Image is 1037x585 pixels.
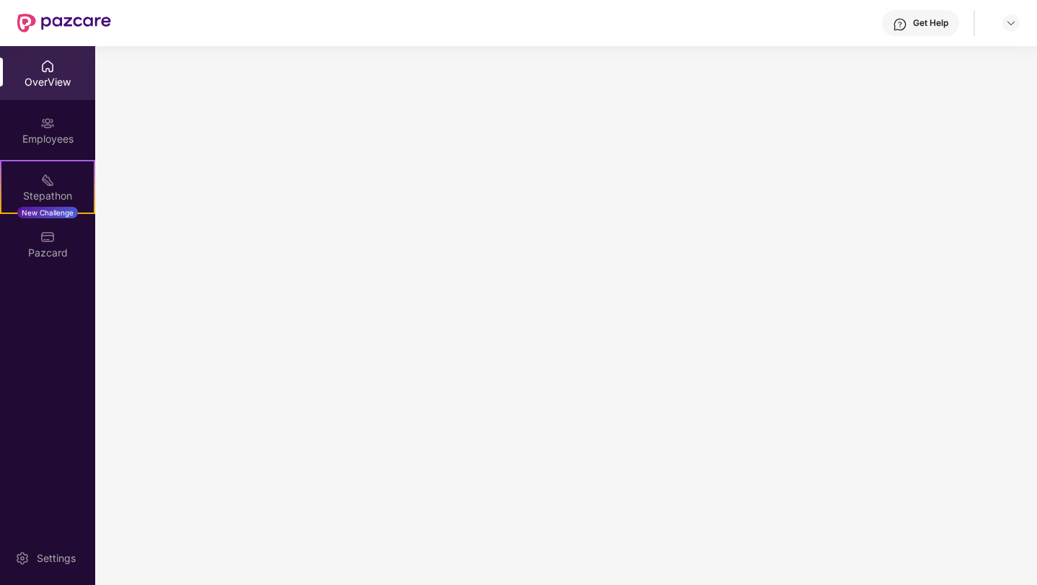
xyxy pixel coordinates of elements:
img: svg+xml;base64,PHN2ZyBpZD0iUGF6Y2FyZCIgeG1sbnM9Imh0dHA6Ly93d3cudzMub3JnLzIwMDAvc3ZnIiB3aWR0aD0iMj... [40,230,55,244]
img: svg+xml;base64,PHN2ZyBpZD0iRHJvcGRvd24tMzJ4MzIiIHhtbG5zPSJodHRwOi8vd3d3LnczLm9yZy8yMDAwL3N2ZyIgd2... [1005,17,1017,29]
img: svg+xml;base64,PHN2ZyBpZD0iRW1wbG95ZWVzIiB4bWxucz0iaHR0cDovL3d3dy53My5vcmcvMjAwMC9zdmciIHdpZHRoPS... [40,116,55,130]
div: New Challenge [17,207,78,218]
img: svg+xml;base64,PHN2ZyBpZD0iU2V0dGluZy0yMHgyMCIgeG1sbnM9Imh0dHA6Ly93d3cudzMub3JnLzIwMDAvc3ZnIiB3aW... [15,551,30,566]
img: svg+xml;base64,PHN2ZyBpZD0iSGVscC0zMngzMiIgeG1sbnM9Imh0dHA6Ly93d3cudzMub3JnLzIwMDAvc3ZnIiB3aWR0aD... [893,17,907,32]
div: Settings [32,551,80,566]
div: Stepathon [1,189,94,203]
img: New Pazcare Logo [17,14,111,32]
img: svg+xml;base64,PHN2ZyBpZD0iSG9tZSIgeG1sbnM9Imh0dHA6Ly93d3cudzMub3JnLzIwMDAvc3ZnIiB3aWR0aD0iMjAiIG... [40,59,55,73]
div: Get Help [913,17,948,29]
img: svg+xml;base64,PHN2ZyB4bWxucz0iaHR0cDovL3d3dy53My5vcmcvMjAwMC9zdmciIHdpZHRoPSIyMSIgaGVpZ2h0PSIyMC... [40,173,55,187]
